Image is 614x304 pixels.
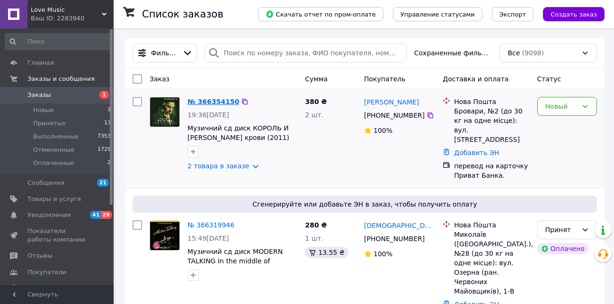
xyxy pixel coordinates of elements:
[27,59,54,67] span: Главная
[187,98,239,105] a: № 366354150
[187,124,289,151] a: Музичний сд диск КОРОЛЬ И [PERSON_NAME] крови (2011) (audio cd)
[454,149,499,156] a: Добавить ЭН
[99,91,109,99] span: 1
[374,127,392,134] span: 100%
[364,221,435,230] a: [DEMOGRAPHIC_DATA][PERSON_NAME]
[33,119,66,128] span: Принятые
[27,227,88,244] span: Показатели работы компании
[150,97,179,127] img: Фото товару
[27,284,79,293] span: Каталог ProSale
[90,211,101,219] span: 41
[150,75,169,83] span: Заказ
[305,221,327,229] span: 280 ₴
[305,111,323,119] span: 2 шт.
[107,106,111,114] span: 1
[205,43,407,62] input: Поиск по номеру заказа, ФИО покупателя, номеру телефона, Email, номеру накладной
[142,9,223,20] h1: Список заказов
[33,132,79,141] span: Выполненные
[454,230,529,296] div: Миколаїв ([GEOGRAPHIC_DATA].), №28 (до 30 кг на одне місце): вул. Озерна (ран. Червоних Майовщикі...
[33,106,54,114] span: Новые
[454,106,529,144] div: Бровари, №2 (до 30 кг на одне місце): вул. [STREET_ADDRESS]
[101,211,112,219] span: 29
[187,221,234,229] a: № 366319946
[104,119,111,128] span: 13
[27,179,64,187] span: Сообщения
[27,75,95,83] span: Заказы и сообщения
[537,75,561,83] span: Статус
[187,235,229,242] span: 15:49[DATE]
[27,268,66,277] span: Покупатели
[305,75,328,83] span: Сумма
[266,10,376,18] span: Скачать отчет по пром-оплате
[393,7,482,21] button: Управление статусами
[27,211,71,219] span: Уведомления
[258,7,383,21] button: Скачать отчет по пром-оплате
[98,146,111,154] span: 1729
[150,221,179,250] img: Фото товару
[305,247,348,258] div: 13.55 ₴
[454,161,529,180] div: перевод на карточку Приват Банка.
[187,248,283,274] a: Музичний сд диск MODERN TALKING In the middle of nowhere (1986) (audio cd)
[33,159,74,167] span: Оплаченные
[5,33,112,50] input: Поиск
[374,250,392,258] span: 100%
[98,132,111,141] span: 7353
[27,91,51,99] span: Заказы
[305,98,327,105] span: 380 ₴
[522,49,544,57] span: (9098)
[543,7,605,21] button: Создать заказ
[362,232,427,245] div: [PHONE_NUMBER]
[364,97,419,107] a: [PERSON_NAME]
[150,97,180,127] a: Фото товару
[97,179,109,187] span: 21
[492,7,534,21] button: Экспорт
[27,195,81,203] span: Товары и услуги
[545,225,578,235] div: Принят
[136,200,593,209] span: Сгенерируйте или добавьте ЭН в заказ, чтобы получить оплату
[537,243,588,254] div: Оплачено
[454,220,529,230] div: Нова Пошта
[551,11,597,18] span: Создать заказ
[362,109,427,122] div: [PHONE_NUMBER]
[187,111,229,119] span: 19:36[DATE]
[545,101,578,112] div: Новый
[305,235,323,242] span: 1 шт.
[499,11,526,18] span: Экспорт
[27,252,53,260] span: Отзывы
[107,159,111,167] span: 2
[33,146,74,154] span: Отмененные
[364,75,406,83] span: Покупатель
[151,48,178,58] span: Фильтры
[534,10,605,17] a: Создать заказ
[443,75,508,83] span: Доставка и оплата
[454,97,529,106] div: Нова Пошта
[31,6,102,14] span: Love Music
[507,48,520,58] span: Все
[31,14,114,23] div: Ваш ID: 2283940
[414,48,492,58] span: Сохраненные фильтры:
[400,11,475,18] span: Управление статусами
[150,220,180,251] a: Фото товару
[187,162,249,170] a: 2 товара в заказе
